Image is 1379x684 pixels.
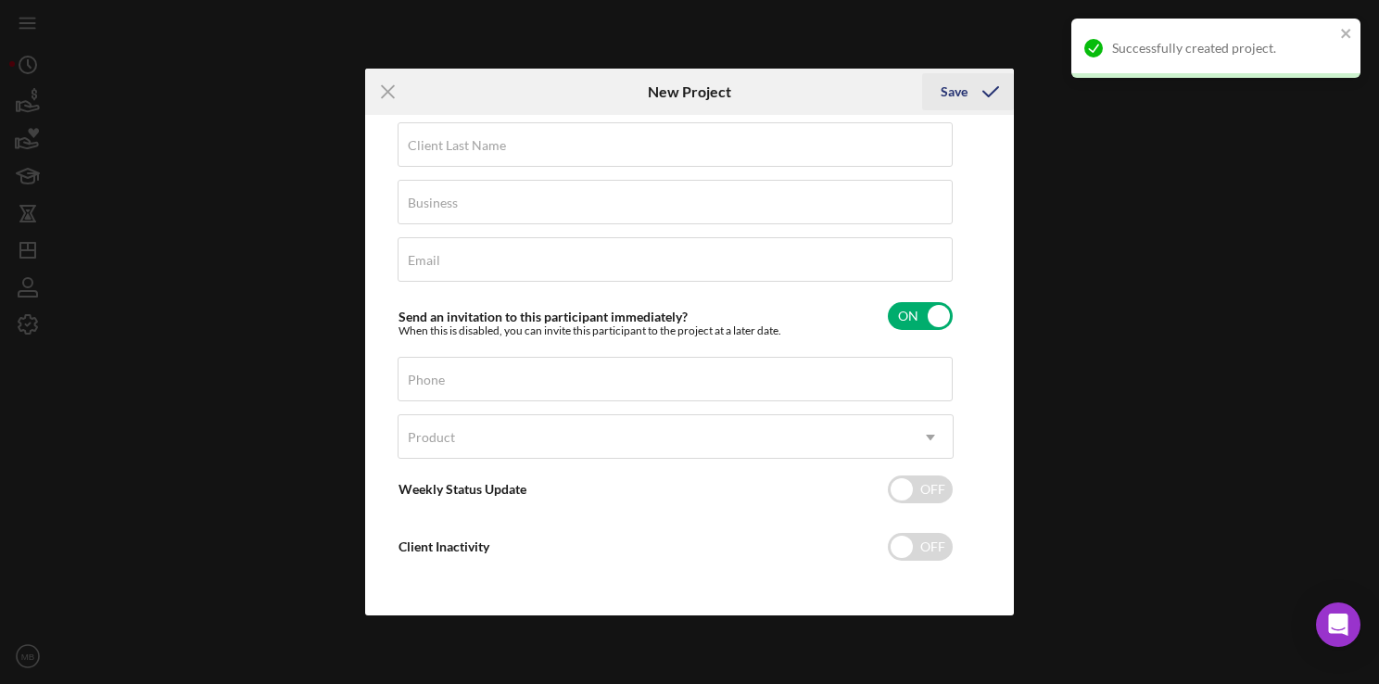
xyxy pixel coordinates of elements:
div: Save [941,73,968,110]
div: Product [408,430,455,445]
h6: New Project [648,83,731,100]
div: Open Intercom Messenger [1316,602,1360,647]
label: Phone [408,373,445,387]
button: close [1340,26,1353,44]
button: Save [922,73,1014,110]
label: Send an invitation to this participant immediately? [399,309,688,324]
label: Client Inactivity [399,538,489,554]
label: Weekly Status Update [399,481,526,497]
div: When this is disabled, you can invite this participant to the project at a later date. [399,324,781,337]
label: Email [408,253,440,268]
label: Business [408,196,458,210]
label: Client Last Name [408,138,506,153]
div: Successfully created project. [1112,41,1335,56]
